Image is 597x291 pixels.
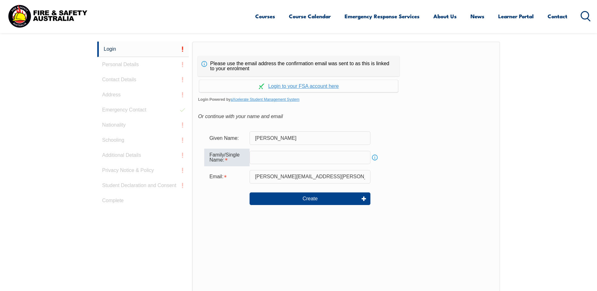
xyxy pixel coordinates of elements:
[198,56,399,76] div: Please use the email address the confirmation email was sent to as this is linked to your enrolment
[204,132,250,144] div: Given Name:
[289,8,331,25] a: Course Calendar
[370,153,379,162] a: Info
[498,8,534,25] a: Learner Portal
[198,112,494,121] div: Or continue with your name and email
[255,8,275,25] a: Courses
[433,8,457,25] a: About Us
[204,171,250,183] div: Email is required.
[470,8,484,25] a: News
[345,8,420,25] a: Emergency Response Services
[97,42,189,57] a: Login
[198,95,494,104] span: Login Powered by
[259,83,264,89] img: Log in withaxcelerate
[548,8,567,25] a: Contact
[231,97,300,102] a: aXcelerate Student Management System
[250,192,370,205] button: Create
[204,149,250,166] div: Family/Single Name is required.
